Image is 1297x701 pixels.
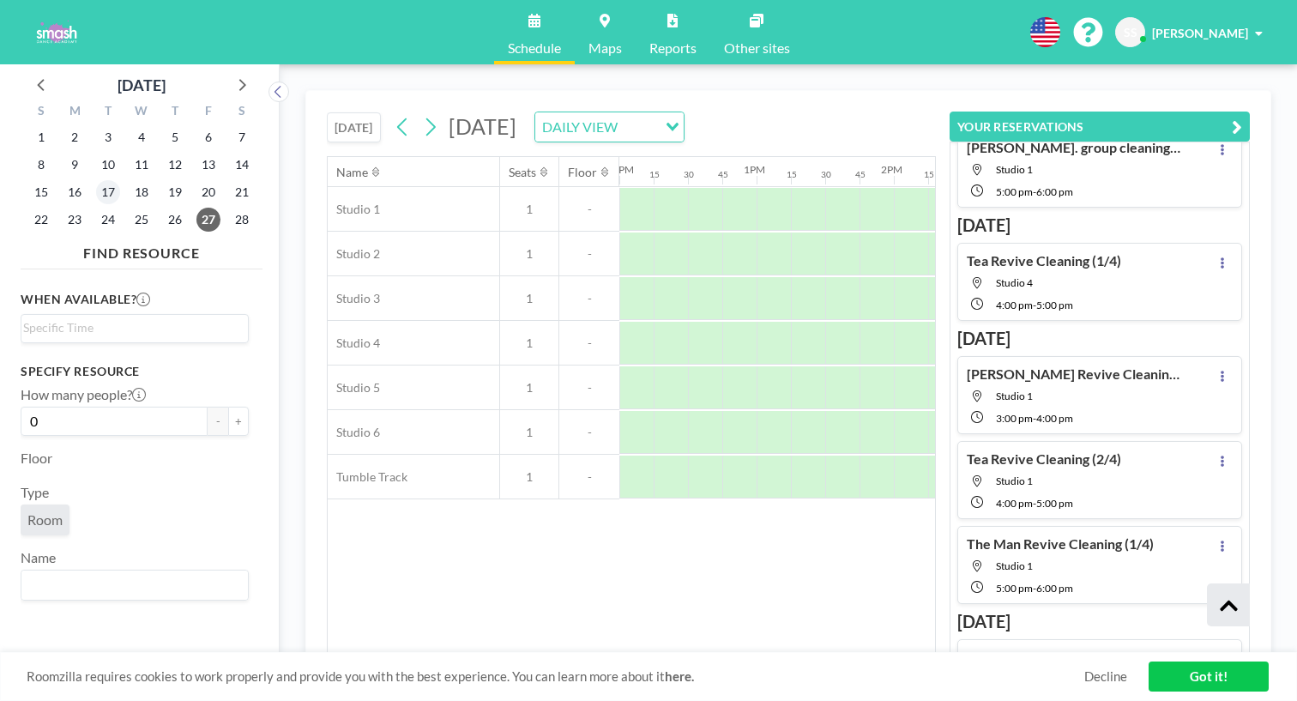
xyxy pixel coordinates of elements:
[967,252,1121,269] h4: Tea Revive Cleaning (1/4)
[29,125,53,149] span: Sunday, February 1, 2026
[328,291,380,306] span: Studio 3
[1033,412,1036,425] span: -
[21,315,248,341] div: Search for option
[225,101,258,124] div: S
[230,153,254,177] span: Saturday, February 14, 2026
[27,668,1084,685] span: Roomzilla requires cookies to work properly and provide you with the best experience. You can lea...
[63,125,87,149] span: Monday, February 2, 2026
[130,125,154,149] span: Wednesday, February 4, 2026
[118,73,166,97] div: [DATE]
[1033,299,1036,311] span: -
[327,112,381,142] button: [DATE]
[336,165,368,180] div: Name
[559,291,619,306] span: -
[1036,582,1073,595] span: 6:00 PM
[21,571,248,600] div: Search for option
[63,180,87,204] span: Monday, February 16, 2026
[957,611,1242,632] h3: [DATE]
[96,180,120,204] span: Tuesday, February 17, 2026
[967,450,1121,468] h4: Tea Revive Cleaning (2/4)
[27,15,85,50] img: organization-logo
[500,380,558,396] span: 1
[96,208,120,232] span: Tuesday, February 24, 2026
[500,425,558,440] span: 1
[509,165,536,180] div: Seats
[500,335,558,351] span: 1
[328,335,380,351] span: Studio 4
[92,101,125,124] div: T
[196,208,220,232] span: Friday, February 27, 2026
[559,202,619,217] span: -
[684,169,694,180] div: 30
[606,163,634,176] div: 12PM
[787,169,797,180] div: 15
[957,328,1242,349] h3: [DATE]
[196,180,220,204] span: Friday, February 20, 2026
[996,390,1033,402] span: Studio 1
[328,425,380,440] span: Studio 6
[29,208,53,232] span: Sunday, February 22, 2026
[996,163,1033,176] span: Studio 1
[27,511,63,528] span: Room
[967,139,1181,156] h4: [PERSON_NAME]. group cleaning (4/4)
[1036,185,1073,198] span: 6:00 PM
[950,112,1250,142] button: YOUR RESERVATIONS
[957,215,1242,236] h3: [DATE]
[1084,668,1127,685] a: Decline
[1149,662,1269,692] a: Got it!
[130,180,154,204] span: Wednesday, February 18, 2026
[96,153,120,177] span: Tuesday, February 10, 2026
[967,366,1181,383] h4: [PERSON_NAME] Revive Cleaning (1/4)
[125,101,159,124] div: W
[158,101,191,124] div: T
[328,469,407,485] span: Tumble Track
[1036,497,1073,510] span: 5:00 PM
[996,582,1033,595] span: 5:00 PM
[881,163,902,176] div: 2PM
[208,407,228,436] button: -
[967,649,1181,666] h4: [PERSON_NAME] Revive Cleaning (2/4)
[508,41,561,55] span: Schedule
[63,208,87,232] span: Monday, February 23, 2026
[130,208,154,232] span: Wednesday, February 25, 2026
[500,291,558,306] span: 1
[163,125,187,149] span: Thursday, February 5, 2026
[744,163,765,176] div: 1PM
[559,425,619,440] span: -
[559,380,619,396] span: -
[665,668,694,684] a: here.
[500,202,558,217] span: 1
[29,153,53,177] span: Sunday, February 8, 2026
[328,380,380,396] span: Studio 5
[196,153,220,177] span: Friday, February 13, 2026
[23,318,238,337] input: Search for option
[623,116,655,138] input: Search for option
[568,165,597,180] div: Floor
[21,386,146,403] label: How many people?
[230,180,254,204] span: Saturday, February 21, 2026
[588,41,622,55] span: Maps
[924,169,934,180] div: 15
[649,41,697,55] span: Reports
[996,412,1033,425] span: 3:00 PM
[535,112,684,142] div: Search for option
[1036,412,1073,425] span: 4:00 PM
[718,169,728,180] div: 45
[1124,25,1137,40] span: SS
[230,125,254,149] span: Saturday, February 7, 2026
[328,202,380,217] span: Studio 1
[21,364,249,379] h3: Specify resource
[996,497,1033,510] span: 4:00 PM
[163,208,187,232] span: Thursday, February 26, 2026
[1036,299,1073,311] span: 5:00 PM
[996,474,1033,487] span: Studio 1
[559,469,619,485] span: -
[996,276,1033,289] span: Studio 4
[539,116,621,138] span: DAILY VIEW
[21,238,262,262] h4: FIND RESOURCE
[96,125,120,149] span: Tuesday, February 3, 2026
[996,299,1033,311] span: 4:00 PM
[996,559,1033,572] span: Studio 1
[449,113,516,139] span: [DATE]
[130,153,154,177] span: Wednesday, February 11, 2026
